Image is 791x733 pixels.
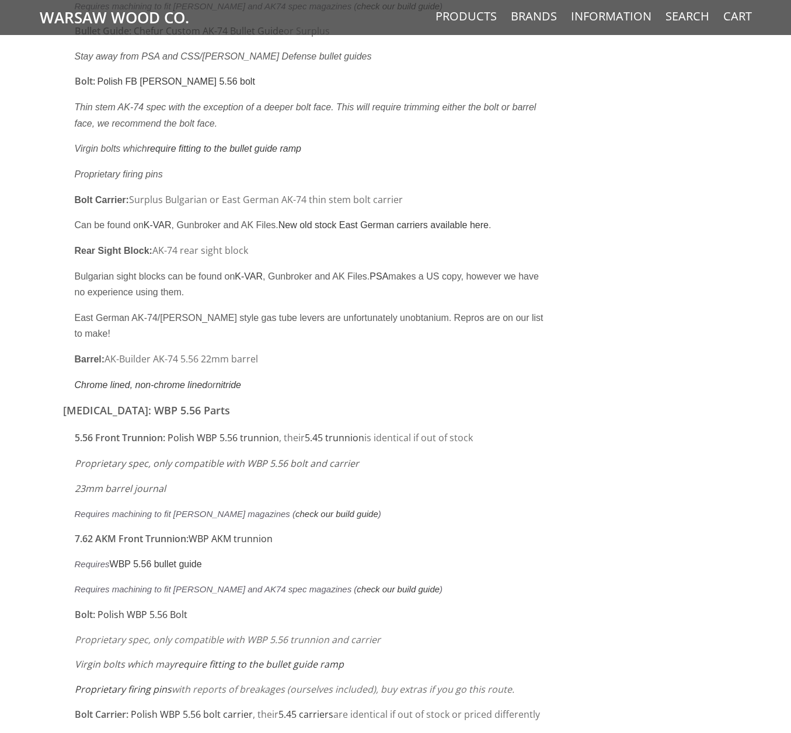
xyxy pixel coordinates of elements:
a: Chrome lined, non-chrome lined [75,380,208,390]
em: Proprietary spec, only compatible with WBP 5.56 trunnion and carrier [75,633,381,646]
span: Proprietary firing pins [75,169,163,179]
span: [MEDICAL_DATA]: WBP 5.56 Parts [63,403,230,417]
span: Thin stem AK-74 spec with the exception of a deeper bolt face. This will require trimming either ... [75,102,536,128]
a: Brands [511,9,557,24]
em: Requires machining to fit [PERSON_NAME] magazines ( ) [75,509,381,519]
a: Search [665,9,709,24]
a: New old stock East German carriers available here [278,220,489,230]
strong: Bolt: [75,75,95,88]
span: Virgin bolts which may [75,658,344,671]
a: check our build guide [357,584,440,594]
a: Polish WBP 5.56 trunnion [168,431,279,444]
a: WBP 5.56 bullet guide [110,559,202,569]
a: 5.45 trunnion [305,431,364,444]
span: Bulgarian sight blocks can be found on , Gunbroker and AK Files. makes a US copy, however we have... [75,271,539,298]
p: , their is identical if out of stock [75,429,550,446]
a: Polish FB [PERSON_NAME] 5.56 bolt [97,76,255,86]
strong: 7.62 AKM Front Trunnion: [75,532,189,545]
i: Requires [75,559,110,569]
a: Polish WBP 5.56 Bolt [97,608,187,621]
strong: Bolt Carrier: [75,708,128,721]
a: 5.45 carriers [278,708,333,721]
strong: 5.56 Front Trunnion: [75,431,165,444]
a: check our build guide [295,509,378,519]
a: K-VAR [235,271,263,281]
span: Bullet Guide: [75,25,131,37]
a: WBP AKM trunnion [189,532,273,545]
a: PSA [370,271,388,281]
strong: Barrel: [75,354,105,364]
strong: Bolt: [75,608,95,621]
span: Can be found on , Gunbroker and AK Files. . [75,220,492,230]
em: with reports of breakages (ourselves included), buy extras if you go this route. [75,683,514,696]
a: Cart [723,9,752,24]
a: K-VAR [144,220,172,230]
a: Information [571,9,651,24]
p: , their are identical if out of stock or priced differently [75,707,550,722]
span: Virgin bolts which [75,144,301,153]
strong: Bolt Carrier: [75,195,129,205]
a: Proprietary firing pins [75,683,172,696]
a: Chefur Custom AK-74 Bullet Guide [134,25,284,37]
em: Requires machining to fit [PERSON_NAME] and AK74 spec magazines ( ) [75,584,443,594]
span: East German AK-74/[PERSON_NAME] style gas tube levers are unfortunately unobtanium. Repros are on... [75,313,543,339]
a: Polish WBP 5.56 bolt carrier [131,708,253,721]
span: Proprietary spec, only compatible with WBP 5.56 bolt and carrier [75,457,359,470]
a: nitride [215,380,241,390]
strong: Rear Sight Block: [75,246,152,256]
a: Products [435,9,497,24]
p: Surplus Bulgarian or East German AK-74 thin stem bolt carrier [75,192,550,208]
a: require fitting to the bullet guide ramp [147,144,301,153]
span: 23mm barrel journal [75,482,166,495]
p: AK-74 rear sight block [75,243,550,259]
p: AK-Builder AK-74 5.56 22mm barrel [75,351,550,368]
span: or [75,380,216,390]
a: require fitting to the bullet guide ramp [174,658,344,671]
span: Stay away from PSA and CSS/[PERSON_NAME] Defense bullet guides [75,51,372,61]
